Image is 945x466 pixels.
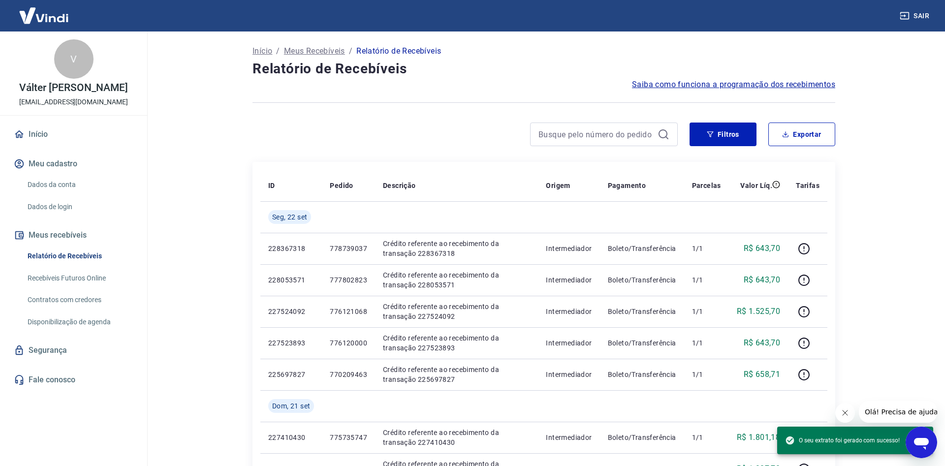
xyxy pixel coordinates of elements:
[608,307,676,316] p: Boleto/Transferência
[692,244,721,253] p: 1/1
[12,0,76,31] img: Vindi
[252,59,835,79] h4: Relatório de Recebíveis
[19,83,127,93] p: Válter [PERSON_NAME]
[284,45,345,57] a: Meus Recebíveis
[330,181,353,190] p: Pedido
[272,401,310,411] span: Dom, 21 set
[24,290,135,310] a: Contratos com credores
[54,39,94,79] div: V
[268,275,314,285] p: 228053571
[744,337,781,349] p: R$ 643,70
[785,435,900,445] span: O seu extrato foi gerado com sucesso!
[898,7,933,25] button: Sair
[330,244,367,253] p: 778739037
[6,7,83,15] span: Olá! Precisa de ajuda?
[383,428,530,447] p: Crédito referente ao recebimento da transação 227410430
[692,338,721,348] p: 1/1
[276,45,280,57] p: /
[692,181,721,190] p: Parcelas
[12,224,135,246] button: Meus recebíveis
[692,307,721,316] p: 1/1
[692,433,721,442] p: 1/1
[906,427,937,458] iframe: Botão para abrir a janela de mensagens
[383,333,530,353] p: Crédito referente ao recebimento da transação 227523893
[546,370,592,379] p: Intermediador
[268,244,314,253] p: 228367318
[546,433,592,442] p: Intermediador
[740,181,772,190] p: Valor Líq.
[268,370,314,379] p: 225697827
[608,244,676,253] p: Boleto/Transferência
[24,197,135,217] a: Dados de login
[546,181,570,190] p: Origem
[356,45,441,57] p: Relatório de Recebíveis
[330,275,367,285] p: 777802823
[835,403,855,423] iframe: Fechar mensagem
[24,312,135,332] a: Disponibilização de agenda
[383,365,530,384] p: Crédito referente ao recebimento da transação 225697827
[737,306,780,317] p: R$ 1.525,70
[12,340,135,361] a: Segurança
[737,432,780,443] p: R$ 1.801,18
[546,275,592,285] p: Intermediador
[768,123,835,146] button: Exportar
[349,45,352,57] p: /
[744,369,781,380] p: R$ 658,71
[859,401,937,423] iframe: Mensagem da empresa
[268,181,275,190] p: ID
[690,123,756,146] button: Filtros
[383,270,530,290] p: Crédito referente ao recebimento da transação 228053571
[330,338,367,348] p: 776120000
[24,246,135,266] a: Relatório de Recebíveis
[546,338,592,348] p: Intermediador
[12,153,135,175] button: Meu cadastro
[608,275,676,285] p: Boleto/Transferência
[268,338,314,348] p: 227523893
[546,244,592,253] p: Intermediador
[608,338,676,348] p: Boleto/Transferência
[692,370,721,379] p: 1/1
[383,239,530,258] p: Crédito referente ao recebimento da transação 228367318
[608,433,676,442] p: Boleto/Transferência
[608,181,646,190] p: Pagamento
[383,302,530,321] p: Crédito referente ao recebimento da transação 227524092
[383,181,416,190] p: Descrição
[744,274,781,286] p: R$ 643,70
[252,45,272,57] a: Início
[19,97,128,107] p: [EMAIL_ADDRESS][DOMAIN_NAME]
[12,369,135,391] a: Fale conosco
[796,181,819,190] p: Tarifas
[268,307,314,316] p: 227524092
[692,275,721,285] p: 1/1
[272,212,307,222] span: Seg, 22 set
[268,433,314,442] p: 227410430
[330,307,367,316] p: 776121068
[330,370,367,379] p: 770209463
[744,243,781,254] p: R$ 643,70
[608,370,676,379] p: Boleto/Transferência
[546,307,592,316] p: Intermediador
[12,124,135,145] a: Início
[538,127,654,142] input: Busque pelo número do pedido
[632,79,835,91] a: Saiba como funciona a programação dos recebimentos
[330,433,367,442] p: 775735747
[24,175,135,195] a: Dados da conta
[24,268,135,288] a: Recebíveis Futuros Online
